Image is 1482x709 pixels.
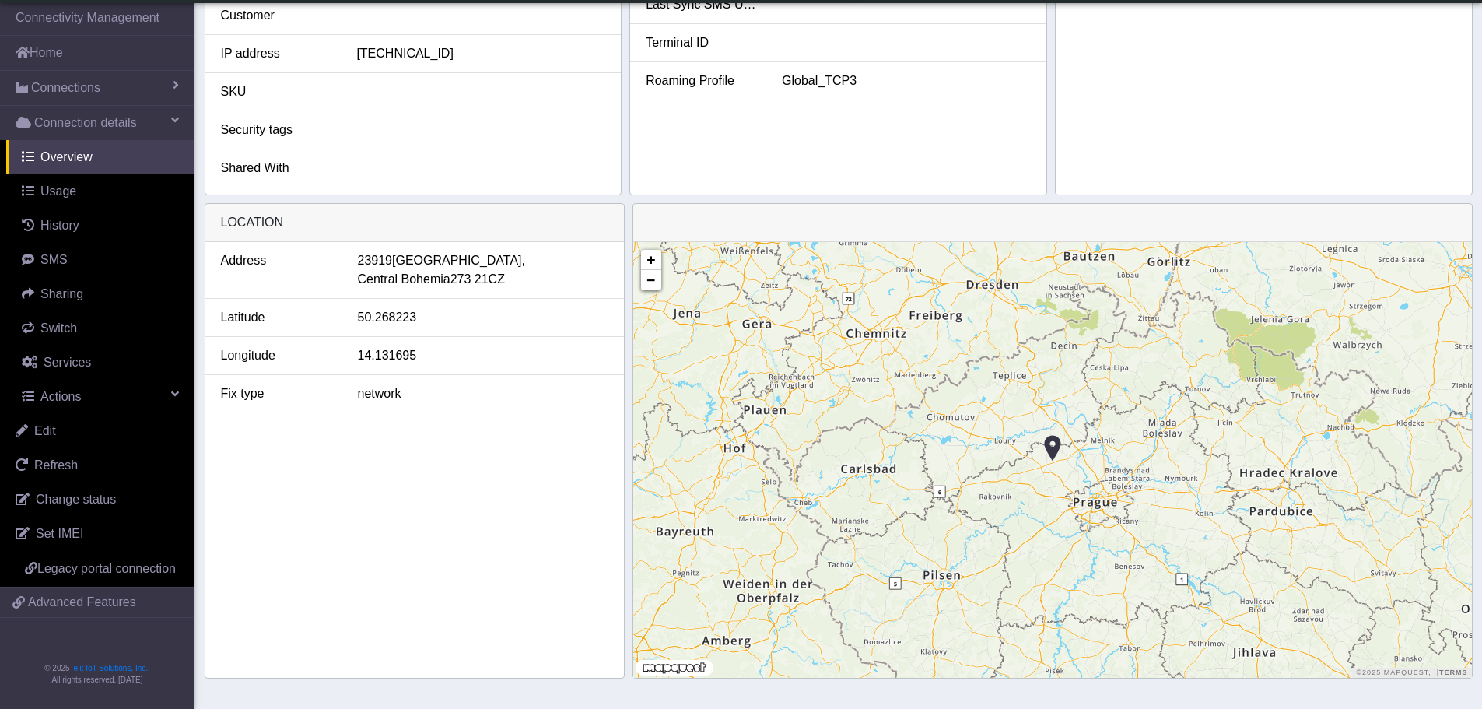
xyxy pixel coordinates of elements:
a: Terms [1439,669,1468,676]
a: Telit IoT Solutions, Inc. [70,664,148,672]
div: Global_TCP3 [770,72,1042,90]
span: Legacy portal connection [37,562,176,575]
span: Services [44,356,91,369]
div: ©2025 MapQuest, | [1352,668,1471,678]
span: Actions [40,390,81,403]
div: Security tags [209,121,345,139]
div: IP address [209,44,345,63]
div: Customer [209,6,345,25]
a: Zoom out [641,270,661,290]
span: Change status [36,493,116,506]
span: SMS [40,253,68,266]
span: History [40,219,79,232]
span: Overview [40,150,93,163]
div: LOCATION [205,204,624,242]
a: Zoom in [641,250,661,270]
span: [GEOGRAPHIC_DATA], [392,251,525,270]
a: Switch [6,311,194,346]
a: SMS [6,243,194,277]
a: Sharing [6,277,194,311]
span: Connections [31,79,100,97]
a: Overview [6,140,194,174]
div: network [346,384,620,403]
div: 14.131695 [346,346,620,365]
div: Shared With [209,159,345,177]
span: Refresh [34,458,78,472]
span: Set IMEI [36,527,83,540]
div: SKU [209,82,345,101]
span: Edit [34,424,56,437]
a: Usage [6,174,194,209]
span: Connection details [34,114,137,132]
div: Longitude [209,346,346,365]
a: Services [6,346,194,380]
div: Terminal ID [634,33,770,52]
span: Sharing [40,287,83,300]
span: 23919 [358,251,393,270]
div: 50.268223 [346,308,620,327]
a: Actions [6,380,194,414]
span: 273 21 [450,270,489,289]
span: CZ [489,270,505,289]
div: Roaming Profile [634,72,770,90]
span: Switch [40,321,77,335]
span: Central Bohemia [358,270,450,289]
div: Latitude [209,308,346,327]
div: Fix type [209,384,346,403]
span: Advanced Features [28,593,136,612]
span: Usage [40,184,76,198]
a: History [6,209,194,243]
div: [TECHNICAL_ID] [345,44,617,63]
div: Address [209,251,346,289]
